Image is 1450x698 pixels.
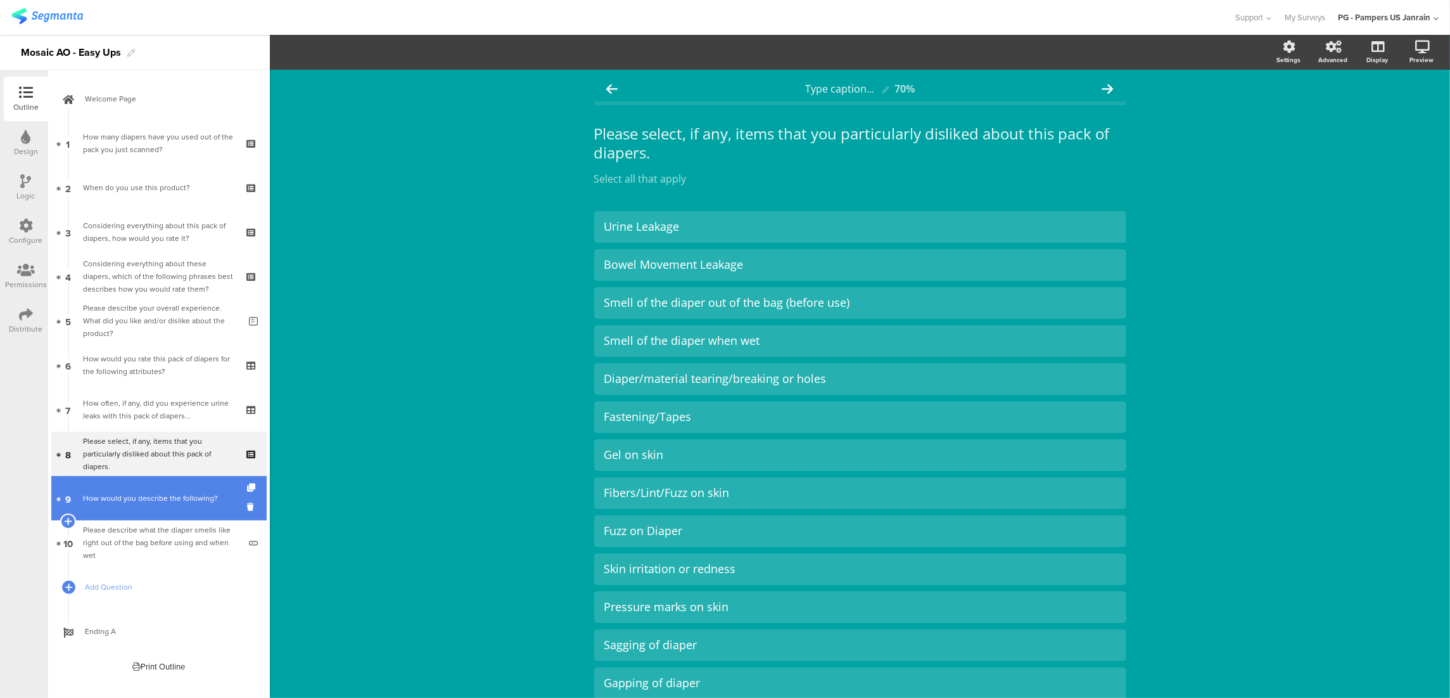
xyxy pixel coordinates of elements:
[83,397,234,422] div: How often, if any, did you experience urine leaks with this pack of diapers...
[85,93,247,105] span: Welcome Page
[594,172,1126,186] p: Select all that apply
[63,536,73,550] span: 10
[133,661,186,673] div: Print Outline
[51,432,267,476] a: 8 Please select, if any, items that you particularly disliked about this pack of diapers.
[604,295,1116,310] div: Smell of the diaper out of the bag (before use)
[83,302,239,340] div: Please describe your overall experience. What did you like and/or dislike about the product?
[65,314,71,328] span: 5
[11,8,83,24] img: segmanta logo
[51,476,267,520] a: 9 How would you describe the following?
[83,257,234,295] div: Considering everything about these diapers, which of the following phrases best describes how you...
[604,486,1116,500] div: Fibers/Lint/Fuzz on skin
[51,343,267,387] a: 6 How would you rate this pack of diapers for the following attributes?
[85,581,247,593] span: Add Question
[65,358,71,372] span: 6
[1276,55,1301,65] div: Settings
[604,638,1116,652] div: Sagging of diaper
[1409,55,1434,65] div: Preview
[1236,11,1264,23] span: Support
[51,254,267,299] a: 4 Considering everything about these diapers, which of the following phrases best describes how y...
[85,625,247,638] span: Ending A
[13,101,39,113] div: Outline
[604,600,1116,614] div: Pressure marks on skin
[51,77,267,121] a: Welcome Page
[894,82,915,96] div: 70%
[51,520,267,565] a: 10 Please describe what the diaper smells like right out of the bag before using and when wet
[83,181,234,194] div: When do you use this product?
[604,676,1116,690] div: Gapping of diaper
[65,269,71,283] span: 4
[604,410,1116,424] div: Fastening/Tapes
[83,524,239,562] div: Please describe what the diaper smells like right out of the bag before using and when wet
[604,372,1116,386] div: Diaper/material tearing/breaking or holes
[51,121,267,165] a: 1 How many diapers have you used out of the pack you just scanned?
[83,131,234,156] div: How many diapers have you used out of the pack you just scanned?
[67,136,70,150] span: 1
[65,491,71,505] span: 9
[17,190,35,202] div: Logic
[83,435,234,473] div: Please select, if any, items that you particularly disliked about this pack of diapers.
[247,484,258,492] i: Duplicate
[1338,11,1430,23] div: PG - Pampers US Janrain
[65,447,71,461] span: 8
[14,146,38,157] div: Design
[51,609,267,654] a: Ending A
[83,352,234,378] div: How would you rate this pack of diapers for the following attributes?
[604,448,1116,462] div: Gel on skin
[10,323,43,335] div: Distribute
[51,387,267,432] a: 7 How often, if any, did you experience urine leaks with this pack of diapers...
[10,235,43,246] div: Configure
[83,492,234,505] div: How would you describe the following?
[21,42,121,63] div: Mosaic AO - Easy Ups
[83,219,234,245] div: Considering everything about this pack of diapers, how would you rate it?
[604,524,1116,538] div: Fuzz on Diaper
[604,257,1116,272] div: Bowel Movement Leakage
[805,82,874,96] span: Type caption...
[1366,55,1388,65] div: Display
[5,279,47,290] div: Permissions
[247,501,258,513] i: Delete
[604,562,1116,576] div: Skin irritation or redness
[65,225,71,239] span: 3
[604,219,1116,234] div: Urine Leakage
[51,299,267,343] a: 5 Please describe your overall experience. What did you like and/or dislike about the product?
[51,165,267,210] a: 2 When do you use this product?
[51,210,267,254] a: 3 Considering everything about this pack of diapers, how would you rate it?
[65,181,71,195] span: 2
[1318,55,1347,65] div: Advanced
[604,333,1116,348] div: Smell of the diaper when wet
[66,403,71,417] span: 7
[594,124,1126,162] p: Please select, if any, items that you particularly disliked about this pack of diapers.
